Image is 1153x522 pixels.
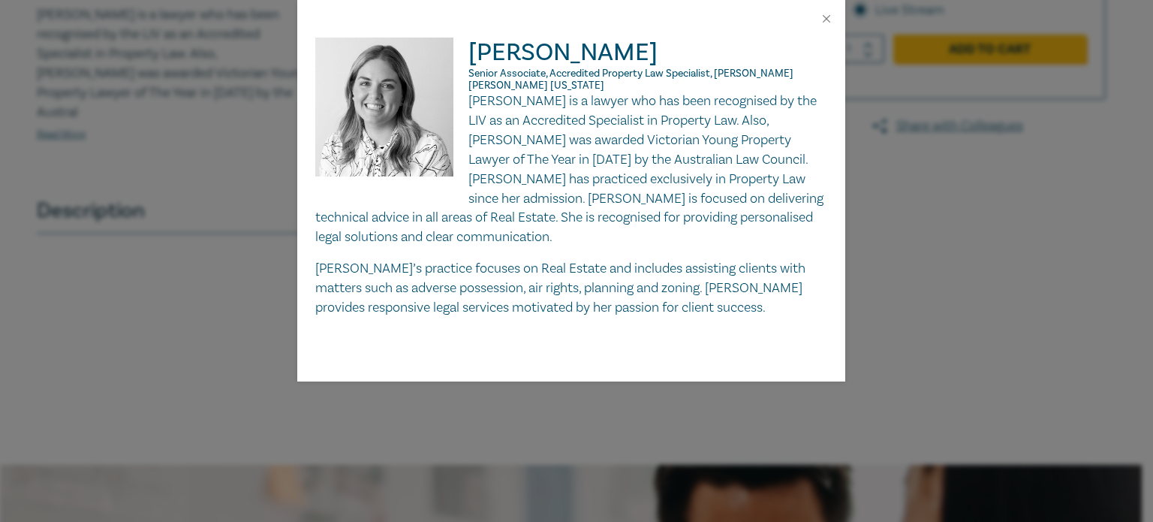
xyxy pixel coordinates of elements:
[315,38,469,192] img: Lydia Eastwood
[315,259,827,318] p: [PERSON_NAME]’s practice focuses on Real Estate and includes assisting clients with matters such ...
[315,92,827,247] p: [PERSON_NAME] is a lawyer who has been recognised by the LIV as an Accredited Specialist in Prope...
[468,67,793,92] span: Senior Associate, Accredited Property Law Specialist, [PERSON_NAME] [PERSON_NAME] [US_STATE]
[820,12,833,26] button: Close
[315,38,827,92] h2: [PERSON_NAME]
